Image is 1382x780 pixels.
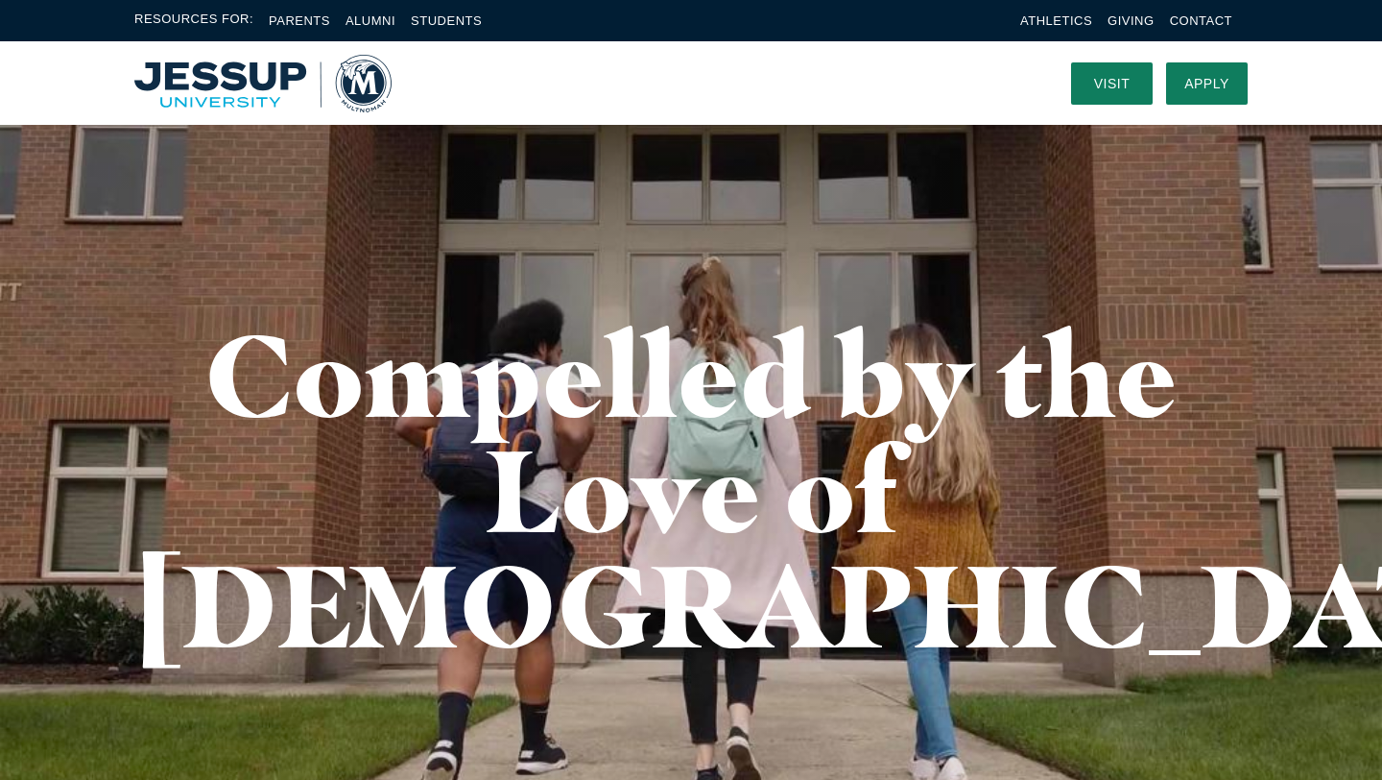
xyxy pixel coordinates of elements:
a: Apply [1166,62,1248,105]
img: Multnomah University Logo [134,55,392,112]
a: Parents [269,13,330,28]
a: Giving [1108,13,1155,28]
a: Contact [1170,13,1232,28]
span: Resources For: [134,10,253,32]
a: Visit [1071,62,1153,105]
a: Alumni [345,13,395,28]
a: Home [134,55,392,112]
h1: Compelled by the Love of [DEMOGRAPHIC_DATA] [134,317,1248,663]
a: Athletics [1020,13,1092,28]
a: Students [411,13,482,28]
